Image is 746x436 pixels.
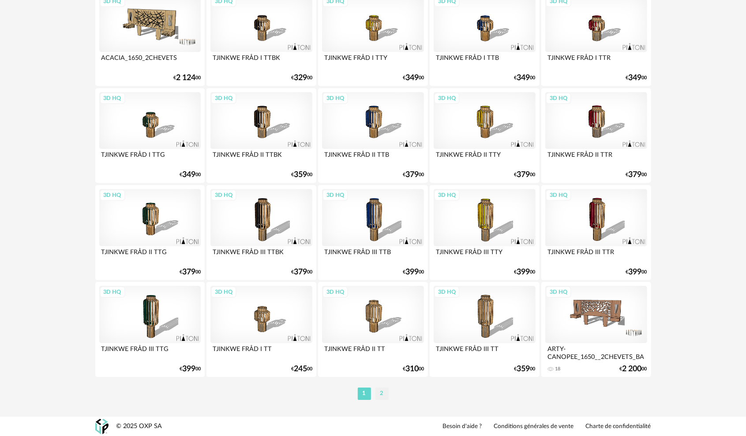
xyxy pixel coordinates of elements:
span: 399 [405,269,419,275]
li: 1 [358,388,371,400]
div: 3D HQ [434,189,460,201]
a: 3D HQ TJINKWE FRÅD II TTB €37900 [318,88,427,183]
div: ACACIA_1650_2CHEVETS [99,52,201,70]
div: TJINKWE FRÅD I TTBK [210,52,312,70]
div: € 00 [180,172,201,178]
div: 3D HQ [546,189,571,201]
div: € 00 [291,75,312,81]
span: 379 [182,269,195,275]
a: 3D HQ TJINKWE FRÅD I TTG €34900 [95,88,205,183]
a: 3D HQ TJINKWE FRÅD III TTY €39900 [430,185,539,280]
div: TJINKWE FRÅD III TTG [99,343,201,361]
div: © 2025 OXP SA [116,422,162,431]
div: TJINKWE FRÅD I TTR [545,52,647,70]
div: TJINKWE FRÅD I TT [210,343,312,361]
div: 18 [555,366,560,372]
div: TJINKWE FRÅD I TTB [434,52,535,70]
div: TJINKWE FRÅD III TTY [434,246,535,264]
span: 399 [517,269,530,275]
div: 3D HQ [322,286,348,298]
div: TJINKWE FRÅD I TTY [322,52,424,70]
a: 3D HQ TJINKWE FRÅD III TTR €39900 [541,185,651,280]
div: € 00 [620,366,647,372]
div: 3D HQ [100,92,125,104]
div: € 00 [403,366,424,372]
span: 379 [405,172,419,178]
div: 3D HQ [211,189,236,201]
span: 310 [405,366,419,372]
div: € 00 [173,75,201,81]
a: 3D HQ ARTY-CANOPEE_1650__2CHEVETS_BAMBOU 18 €2 20000 [541,282,651,377]
div: 3D HQ [100,189,125,201]
span: 349 [405,75,419,81]
a: 3D HQ TJINKWE FRÅD III TTBK €37900 [206,185,316,280]
div: € 00 [403,269,424,275]
a: 3D HQ TJINKWE FRÅD III TTB €39900 [318,185,427,280]
span: 359 [294,172,307,178]
li: 2 [375,388,389,400]
span: 379 [294,269,307,275]
a: 3D HQ TJINKWE FRÅD II TT €31000 [318,282,427,377]
span: 359 [517,366,530,372]
div: 3D HQ [434,286,460,298]
div: € 00 [626,172,647,178]
span: 379 [517,172,530,178]
div: 3D HQ [546,286,571,298]
div: 3D HQ [211,92,236,104]
div: TJINKWE FRÅD III TTR [545,246,647,264]
div: € 00 [626,269,647,275]
div: TJINKWE FRÅD II TT [322,343,424,361]
div: TJINKWE FRÅD II TTR [545,149,647,166]
a: 3D HQ TJINKWE FRÅD II TTG €37900 [95,185,205,280]
span: 399 [629,269,642,275]
div: € 00 [291,366,312,372]
div: TJINKWE FRÅD I TTG [99,149,201,166]
div: € 00 [514,172,536,178]
div: TJINKWE FRÅD III TTBK [210,246,312,264]
span: 329 [294,75,307,81]
span: 379 [629,172,642,178]
div: € 00 [514,75,536,81]
span: 349 [182,172,195,178]
div: 3D HQ [434,92,460,104]
div: € 00 [514,366,536,372]
a: Charte de confidentialité [586,423,651,431]
span: 399 [182,366,195,372]
div: € 00 [180,269,201,275]
div: 3D HQ [211,286,236,298]
div: ARTY-CANOPEE_1650__2CHEVETS_BAMBOU [545,343,647,361]
div: € 00 [291,172,312,178]
div: TJINKWE FRÅD II TTB [322,149,424,166]
div: € 00 [403,172,424,178]
a: 3D HQ TJINKWE FRÅD I TT €24500 [206,282,316,377]
span: 2 124 [176,75,195,81]
a: 3D HQ TJINKWE FRÅD II TTY €37900 [430,88,539,183]
a: 3D HQ TJINKWE FRÅD II TTBK €35900 [206,88,316,183]
div: 3D HQ [322,189,348,201]
a: Conditions générales de vente [494,423,574,431]
div: € 00 [403,75,424,81]
div: 3D HQ [322,92,348,104]
div: € 00 [180,366,201,372]
span: 245 [294,366,307,372]
div: TJINKWE FRÅD III TTB [322,246,424,264]
div: € 00 [291,269,312,275]
div: TJINKWE FRÅD II TTG [99,246,201,264]
img: OXP [95,419,109,434]
span: 2 200 [622,366,642,372]
div: TJINKWE FRÅD II TTBK [210,149,312,166]
span: 349 [629,75,642,81]
div: 3D HQ [100,286,125,298]
a: 3D HQ TJINKWE FRÅD III TT €35900 [430,282,539,377]
div: € 00 [626,75,647,81]
span: 349 [517,75,530,81]
div: TJINKWE FRÅD III TT [434,343,535,361]
div: TJINKWE FRÅD II TTY [434,149,535,166]
div: € 00 [514,269,536,275]
a: Besoin d'aide ? [443,423,482,431]
a: 3D HQ TJINKWE FRÅD II TTR €37900 [541,88,651,183]
a: 3D HQ TJINKWE FRÅD III TTG €39900 [95,282,205,377]
div: 3D HQ [546,92,571,104]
